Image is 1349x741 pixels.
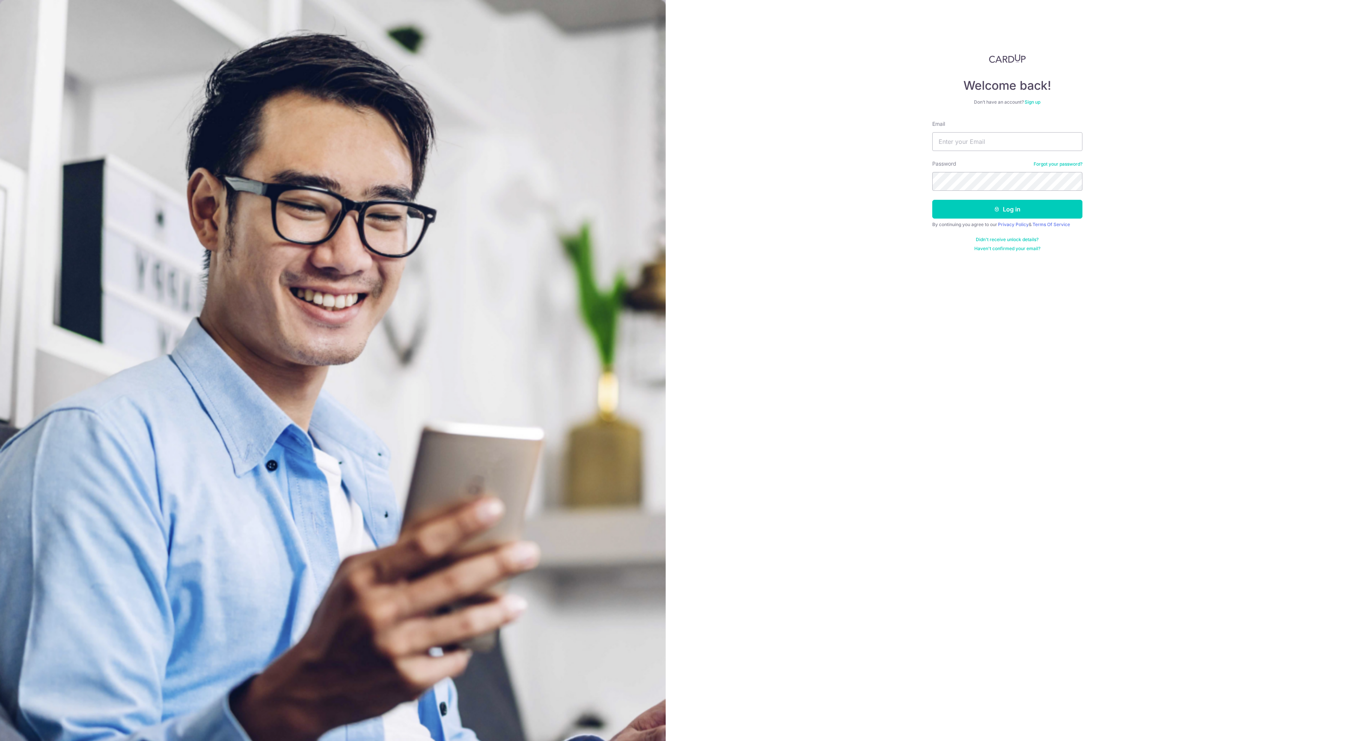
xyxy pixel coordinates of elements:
input: Enter your Email [932,132,1082,151]
div: By continuing you agree to our & [932,222,1082,228]
img: CardUp Logo [989,54,1026,63]
button: Log in [932,200,1082,219]
a: Haven't confirmed your email? [974,246,1040,252]
h4: Welcome back! [932,78,1082,93]
a: Privacy Policy [998,222,1029,227]
div: Don’t have an account? [932,99,1082,105]
a: Sign up [1025,99,1040,105]
label: Email [932,120,945,128]
label: Password [932,160,956,168]
a: Terms Of Service [1032,222,1070,227]
a: Didn't receive unlock details? [976,237,1039,243]
a: Forgot your password? [1034,161,1082,167]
